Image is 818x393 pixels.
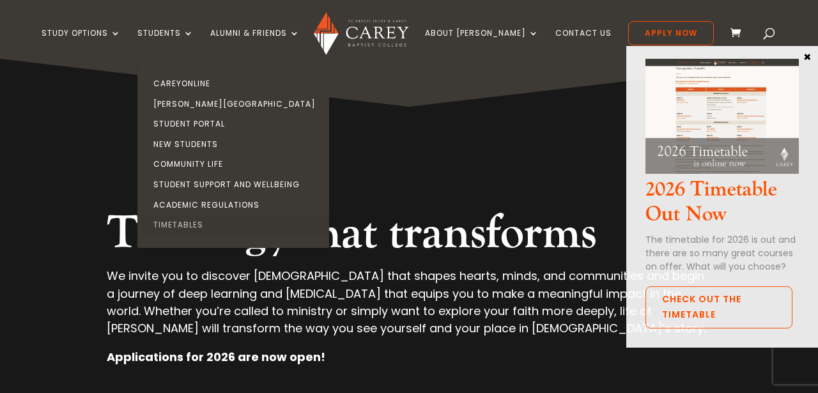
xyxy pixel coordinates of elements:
a: 2026 Timetable [645,163,799,178]
a: Check out the Timetable [645,286,792,328]
img: Carey Baptist College [314,12,408,55]
a: [PERSON_NAME][GEOGRAPHIC_DATA] [141,94,332,114]
a: Students [137,29,194,59]
a: Study Options [42,29,121,59]
a: Contact Us [555,29,612,59]
p: The timetable for 2026 is out and there are so many great courses on offer. What will you choose? [645,233,799,274]
a: Student Support and Wellbeing [141,174,332,195]
a: CareyOnline [141,73,332,94]
button: Close [801,50,814,62]
a: About [PERSON_NAME] [425,29,539,59]
a: Community Life [141,154,332,174]
a: Academic Regulations [141,195,332,215]
h3: 2026 Timetable Out Now [645,178,799,233]
a: Timetables [141,215,332,235]
h2: Theology that transforms [107,206,711,267]
img: 2026 Timetable [645,59,799,174]
a: Apply Now [628,21,714,45]
p: We invite you to discover [DEMOGRAPHIC_DATA] that shapes hearts, minds, and communities and begin... [107,267,711,348]
a: New Students [141,134,332,155]
strong: Applications for 2026 are now open! [107,349,325,365]
a: Student Portal [141,114,332,134]
a: Alumni & Friends [210,29,300,59]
